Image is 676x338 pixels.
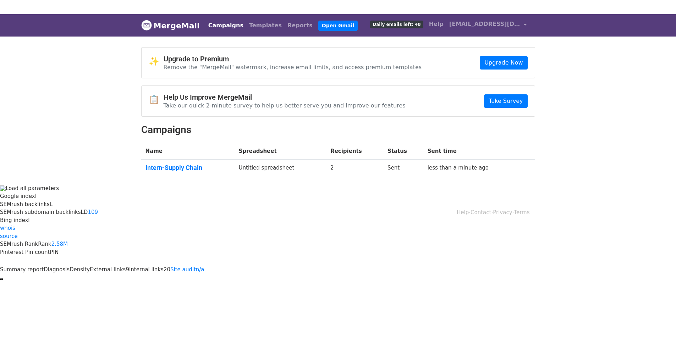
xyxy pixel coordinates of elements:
th: Status [383,143,423,160]
a: Campaigns [205,18,246,33]
span: External links [90,266,126,273]
a: Open Gmail [318,21,358,31]
h4: Upgrade to Premium [164,55,422,63]
a: MergeMail [141,18,200,33]
a: 109 [88,209,98,215]
img: MergeMail logo [141,20,152,31]
th: Recipients [326,143,383,160]
span: L [50,201,53,207]
td: Untitled spreadsheet [235,160,326,179]
span: Density [70,266,90,273]
a: Reports [285,18,315,33]
th: Name [141,143,235,160]
span: I [28,217,29,223]
span: Daily emails left: 48 [370,21,423,28]
a: Daily emails left: 48 [367,17,426,31]
span: n/a [196,266,204,273]
span: LD [81,209,88,215]
td: 2 [326,160,383,179]
h2: Campaigns [141,124,535,136]
span: Diagnosis [44,266,70,273]
a: Upgrade Now [480,56,527,70]
a: Take Survey [484,94,527,108]
a: [EMAIL_ADDRESS][DOMAIN_NAME] [446,17,529,34]
span: 📋 [149,95,164,105]
span: ✨ [149,56,164,67]
span: [EMAIL_ADDRESS][DOMAIN_NAME] [449,20,520,28]
a: Intern-Supply Chain [145,164,230,172]
a: Help [426,17,446,31]
a: less than a minute ago [428,165,489,171]
a: Site auditn/a [170,266,204,273]
h4: Help Us Improve MergeMail [164,93,406,101]
button: Configure panel [1,278,3,280]
span: 9 [126,266,129,273]
p: Remove the "MergeMail" watermark, increase email limits, and access premium templates [164,63,422,71]
span: I [35,193,37,199]
a: Templates [246,18,285,33]
th: Sent time [423,143,523,160]
p: Take our quick 2-minute survey to help us better serve you and improve our features [164,102,406,109]
td: Sent [383,160,423,179]
span: PIN [50,249,59,255]
span: Site audit [170,266,196,273]
span: Load all parameters [6,185,59,192]
a: 2.58M [51,241,68,247]
span: Rank [38,241,51,247]
span: Internal links [129,266,164,273]
th: Spreadsheet [235,143,326,160]
span: 20 [164,266,170,273]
